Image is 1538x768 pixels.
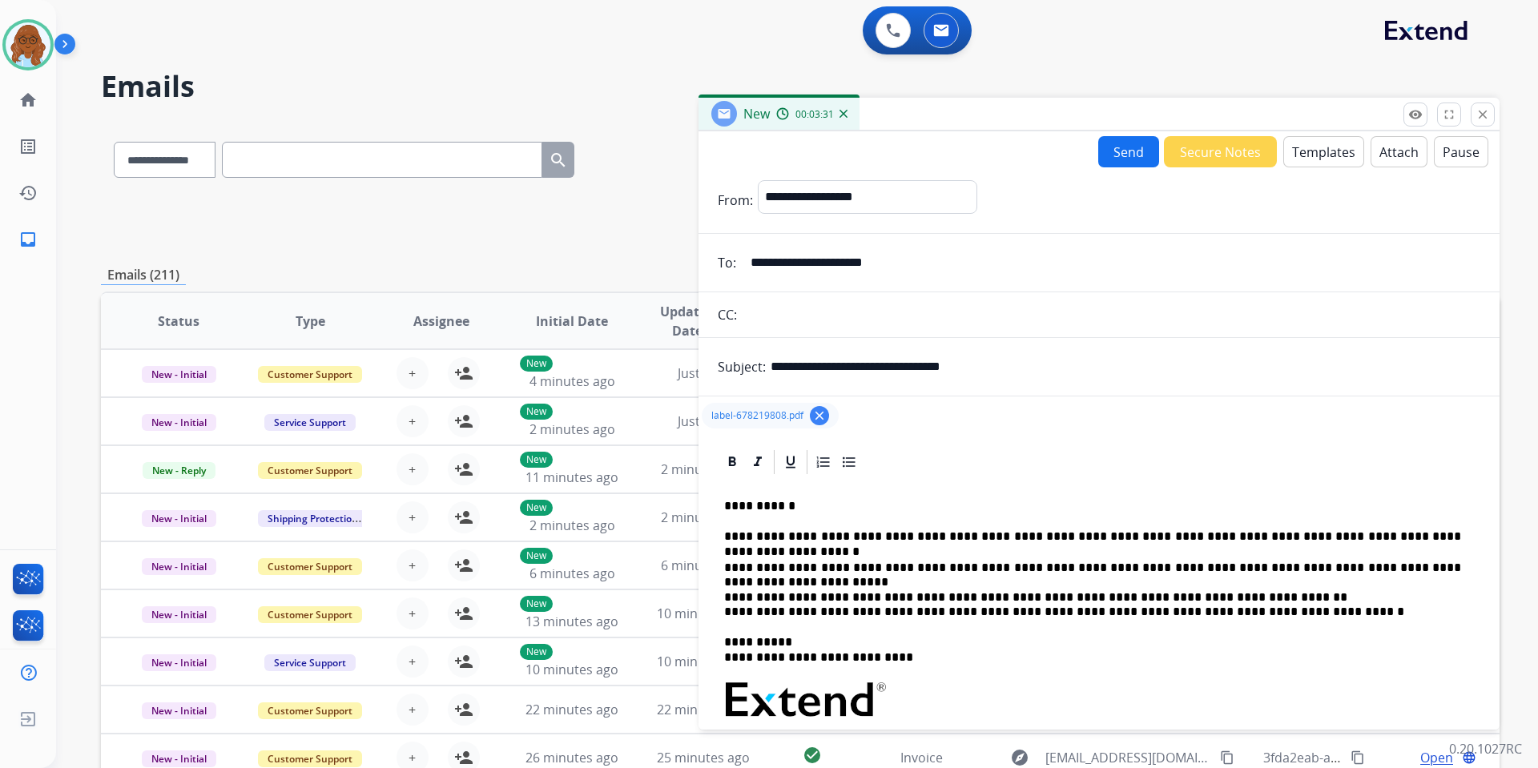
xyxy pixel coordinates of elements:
[525,701,618,718] span: 22 minutes ago
[837,450,861,474] div: Bullet List
[743,105,770,123] span: New
[142,702,216,719] span: New - Initial
[536,312,608,331] span: Initial Date
[409,508,416,527] span: +
[454,412,473,431] mat-icon: person_add
[1098,136,1159,167] button: Send
[409,556,416,575] span: +
[142,558,216,575] span: New - Initial
[520,452,553,468] p: New
[1010,748,1029,767] mat-icon: explore
[661,557,747,574] span: 6 minutes ago
[6,22,50,67] img: avatar
[1164,136,1277,167] button: Secure Notes
[258,510,368,527] span: Shipping Protection
[1263,749,1507,766] span: 3fda2eab-aa0e-4d07-a659-762f89d20163
[1434,136,1488,167] button: Pause
[142,654,216,671] span: New - Initial
[718,357,766,376] p: Subject:
[711,409,803,422] span: label-678219808.pdf
[454,460,473,479] mat-icon: person_add
[525,613,618,630] span: 13 minutes ago
[657,749,750,766] span: 25 minutes ago
[18,183,38,203] mat-icon: history
[1476,107,1490,122] mat-icon: close
[718,305,737,324] p: CC:
[409,412,416,431] span: +
[397,501,429,533] button: +
[520,404,553,420] p: New
[101,70,1500,103] h2: Emails
[101,265,186,285] p: Emails (211)
[520,644,553,660] p: New
[158,312,199,331] span: Status
[454,604,473,623] mat-icon: person_add
[409,364,416,383] span: +
[397,405,429,437] button: +
[409,700,416,719] span: +
[258,606,362,623] span: Customer Support
[1045,748,1210,767] span: [EMAIL_ADDRESS][DOMAIN_NAME]
[397,694,429,726] button: +
[661,509,747,526] span: 2 minutes ago
[296,312,325,331] span: Type
[18,230,38,249] mat-icon: inbox
[520,596,553,612] p: New
[746,450,770,474] div: Italic
[143,462,215,479] span: New - Reply
[520,548,553,564] p: New
[454,508,473,527] mat-icon: person_add
[18,90,38,110] mat-icon: home
[397,597,429,629] button: +
[409,652,416,671] span: +
[529,372,615,390] span: 4 minutes ago
[264,414,356,431] span: Service Support
[900,749,943,766] span: Invoice
[258,750,362,767] span: Customer Support
[520,356,553,372] p: New
[397,549,429,581] button: +
[525,661,618,678] span: 10 minutes ago
[1420,748,1453,767] span: Open
[409,748,416,767] span: +
[454,652,473,671] mat-icon: person_add
[1408,107,1423,122] mat-icon: remove_red_eye
[811,450,835,474] div: Ordered List
[18,137,38,156] mat-icon: list_alt
[529,517,615,534] span: 2 minutes ago
[1449,739,1522,758] p: 0.20.1027RC
[657,701,750,718] span: 22 minutes ago
[1351,750,1365,765] mat-icon: content_copy
[678,412,729,430] span: Just now
[454,556,473,575] mat-icon: person_add
[454,700,473,719] mat-icon: person_add
[678,364,729,382] span: Just now
[718,191,753,210] p: From:
[413,312,469,331] span: Assignee
[812,408,827,423] mat-icon: clear
[720,450,744,474] div: Bold
[657,605,750,622] span: 10 minutes ago
[549,151,568,170] mat-icon: search
[409,460,416,479] span: +
[525,749,618,766] span: 26 minutes ago
[657,653,750,670] span: 10 minutes ago
[651,302,724,340] span: Updated Date
[454,364,473,383] mat-icon: person_add
[1442,107,1456,122] mat-icon: fullscreen
[264,654,356,671] span: Service Support
[397,453,429,485] button: +
[142,510,216,527] span: New - Initial
[718,253,736,272] p: To:
[258,558,362,575] span: Customer Support
[1283,136,1364,167] button: Templates
[520,500,553,516] p: New
[258,462,362,479] span: Customer Support
[142,750,216,767] span: New - Initial
[803,746,822,765] mat-icon: check_circle
[529,565,615,582] span: 6 minutes ago
[409,604,416,623] span: +
[661,460,747,478] span: 2 minutes ago
[397,357,429,389] button: +
[525,468,618,486] span: 11 minutes ago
